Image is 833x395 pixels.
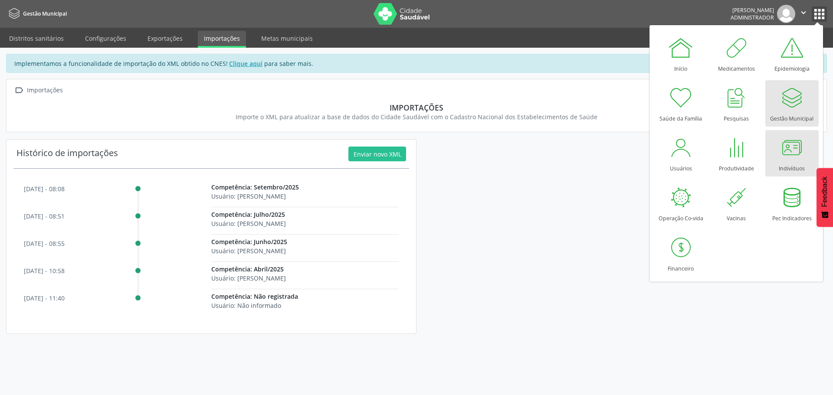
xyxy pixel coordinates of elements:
a: Gestão Municipal [6,7,67,21]
a: Pesquisas [710,80,763,127]
a: Produtividade [710,130,763,176]
span: Usuário: [PERSON_NAME] [211,247,286,255]
button: Enviar novo XML [348,147,406,161]
a: Importações [198,31,246,48]
a: Medicamentos [710,30,763,77]
div: Importe o XML para atualizar a base de dados do Cidade Saudável com o Cadastro Nacional dos Estab... [19,112,814,121]
u: Clique aqui [229,59,262,68]
a: Vacinas [710,180,763,226]
p: [DATE] - 08:55 [24,239,65,248]
p: [DATE] - 08:51 [24,212,65,221]
span: Usuário: [PERSON_NAME] [211,192,286,200]
a: Financeiro [654,230,708,277]
p: Competência: Abril/2025 [211,264,399,274]
div: [PERSON_NAME] [731,7,774,14]
button:  [795,5,812,23]
div: Implementamos a funcionalidade de importação do XML obtido no CNES! para saber mais. [6,54,827,73]
button: Feedback - Mostrar pesquisa [817,168,833,227]
p: Competência: Junho/2025 [211,237,399,246]
i:  [13,84,25,97]
p: Competência: Setembro/2025 [211,183,399,192]
div: Importações [25,84,64,97]
a: Usuários [654,130,708,176]
img: img [777,5,795,23]
p: Competência: Julho/2025 [211,210,399,219]
a: Configurações [79,31,132,46]
a: Pec Indicadores [765,180,819,226]
a: Exportações [141,31,189,46]
p: [DATE] - 10:58 [24,266,65,275]
a: Metas municipais [255,31,319,46]
a: Epidemiologia [765,30,819,77]
a: Operação Co-vida [654,180,708,226]
a: Gestão Municipal [765,80,819,127]
i:  [799,8,808,17]
a: Indivíduos [765,130,819,176]
a:  Importações [13,84,64,97]
p: [DATE] - 08:08 [24,184,65,193]
span: Usuário: Não informado [211,301,281,310]
span: Gestão Municipal [23,10,67,17]
div: Importações [19,103,814,112]
a: Distritos sanitários [3,31,70,46]
a: Início [654,30,708,77]
button: apps [812,7,827,22]
span: Feedback [821,176,829,207]
a: Clique aqui [228,59,264,68]
div: Histórico de importações [16,147,118,161]
span: Administrador [731,14,774,21]
p: [DATE] - 11:40 [24,294,65,303]
span: Usuário: [PERSON_NAME] [211,274,286,282]
span: Usuário: [PERSON_NAME] [211,219,286,228]
a: Saúde da Família [654,80,708,127]
p: Competência: Não registrada [211,292,399,301]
